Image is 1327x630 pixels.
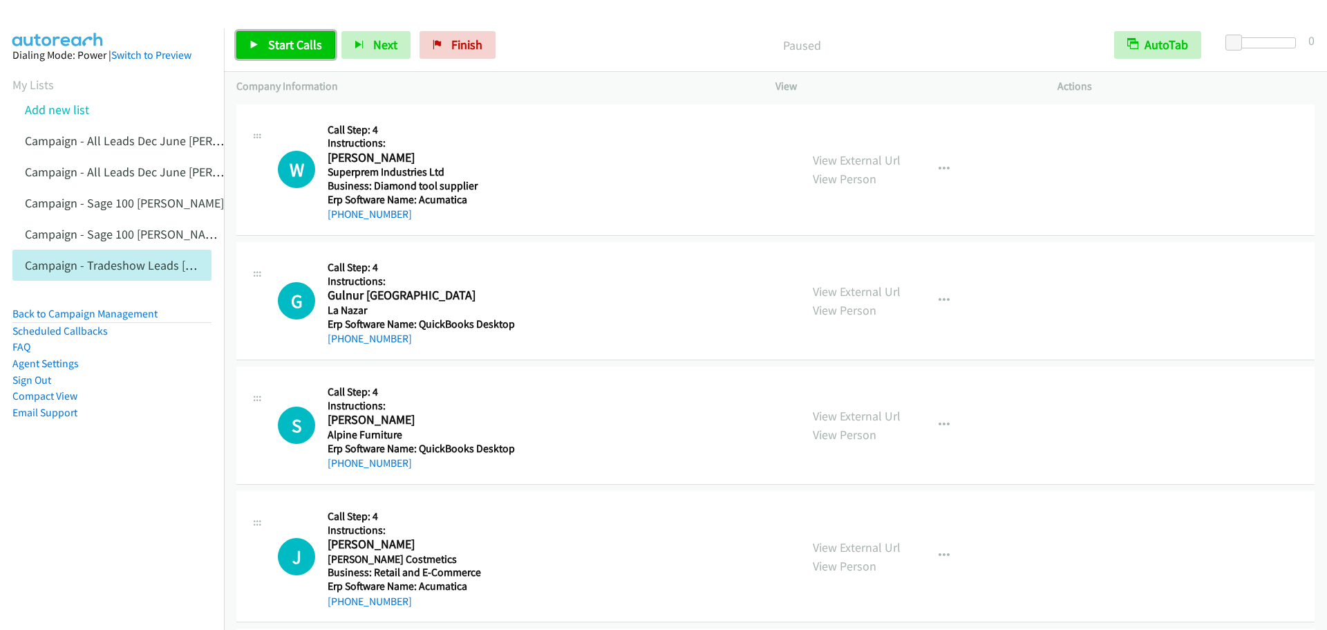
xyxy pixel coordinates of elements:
h1: G [278,282,315,319]
a: Campaign - Tradeshow Leads [PERSON_NAME] Cloned [25,257,309,273]
a: [PHONE_NUMBER] [328,207,412,221]
p: Actions [1057,78,1315,95]
h5: Erp Software Name: QuickBooks Desktop [328,442,545,456]
h5: Erp Software Name: Acumatica [328,193,545,207]
a: Add new list [25,102,89,118]
h5: Business: Diamond tool supplier [328,179,545,193]
h5: Superprem Industries Ltd [328,165,545,179]
h1: J [278,538,315,575]
span: Finish [451,37,482,53]
a: [PHONE_NUMBER] [328,456,412,470]
h5: Call Step: 4 [328,123,545,137]
h5: Call Step: 4 [328,385,545,399]
a: [PHONE_NUMBER] [328,595,412,608]
h5: Business: Retail and E-Commerce [328,566,545,580]
p: Paused [514,36,1089,55]
div: The call is yet to be attempted [278,151,315,188]
h5: Erp Software Name: QuickBooks Desktop [328,317,545,331]
div: The call is yet to be attempted [278,407,315,444]
a: Campaign - All Leads Dec June [PERSON_NAME] [25,133,276,149]
a: View External Url [813,152,901,168]
a: Sign Out [12,373,51,387]
div: 0 [1308,31,1315,50]
a: Email Support [12,406,77,419]
a: View External Url [813,284,901,299]
a: View Person [813,171,876,187]
a: View Person [813,427,876,443]
div: Delay between calls (in seconds) [1232,37,1296,48]
p: View [775,78,1033,95]
a: Start Calls [236,31,335,59]
h2: [PERSON_NAME] [328,412,545,428]
a: Scheduled Callbacks [12,324,108,337]
h1: S [278,407,315,444]
button: Next [341,31,411,59]
a: [PHONE_NUMBER] [328,332,412,345]
a: My Lists [12,77,54,93]
div: Dialing Mode: Power | [12,47,211,64]
a: Campaign - Sage 100 [PERSON_NAME] [25,195,224,211]
a: Campaign - Sage 100 [PERSON_NAME] Cloned [25,226,264,242]
a: Campaign - All Leads Dec June [PERSON_NAME] Cloned [25,164,316,180]
button: AutoTab [1114,31,1201,59]
a: Compact View [12,389,77,402]
h5: Call Step: 4 [328,510,545,524]
span: Start Calls [268,37,322,53]
h2: [PERSON_NAME] [328,537,545,553]
h5: [PERSON_NAME] Costmetics [328,553,545,566]
a: View Person [813,302,876,318]
a: Finish [420,31,496,59]
h5: Instructions: [328,399,545,413]
a: FAQ [12,340,30,353]
h5: Call Step: 4 [328,261,545,275]
a: Agent Settings [12,357,79,370]
div: The call is yet to be attempted [278,282,315,319]
a: Back to Campaign Management [12,307,158,320]
h5: Instructions: [328,524,545,537]
h5: Alpine Furniture [328,428,545,442]
h2: [PERSON_NAME] [328,150,545,166]
h5: Erp Software Name: Acumatica [328,580,545,593]
h5: Instructions: [328,275,545,288]
div: The call is yet to be attempted [278,538,315,575]
h5: Instructions: [328,136,545,150]
h1: W [278,151,315,188]
p: Company Information [236,78,751,95]
h5: La Nazar [328,304,545,317]
a: Switch to Preview [111,48,191,62]
a: View Person [813,558,876,574]
a: View External Url [813,408,901,424]
span: Next [373,37,397,53]
a: View External Url [813,539,901,555]
h2: Gulnur [GEOGRAPHIC_DATA] [328,288,545,304]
